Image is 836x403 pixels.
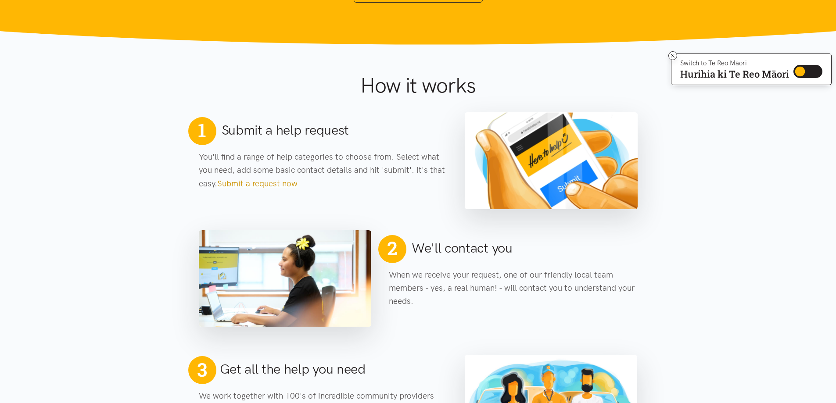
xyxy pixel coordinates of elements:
[197,358,207,381] span: 3
[220,360,366,378] h2: Get all the help you need
[198,119,206,142] span: 1
[222,121,349,139] h2: Submit a help request
[389,268,638,308] p: When we receive your request, one of our friendly local team members - yes, a real human! - will ...
[275,73,561,98] h1: How it works
[217,178,298,189] a: Submit a request now
[680,70,789,78] p: Hurihia ki Te Reo Māori
[199,150,448,190] p: You'll find a range of help categories to choose from. Select what you need, add some basic conta...
[412,239,513,257] h2: We'll contact you
[384,233,401,263] span: 2
[680,61,789,66] p: Switch to Te Reo Māori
